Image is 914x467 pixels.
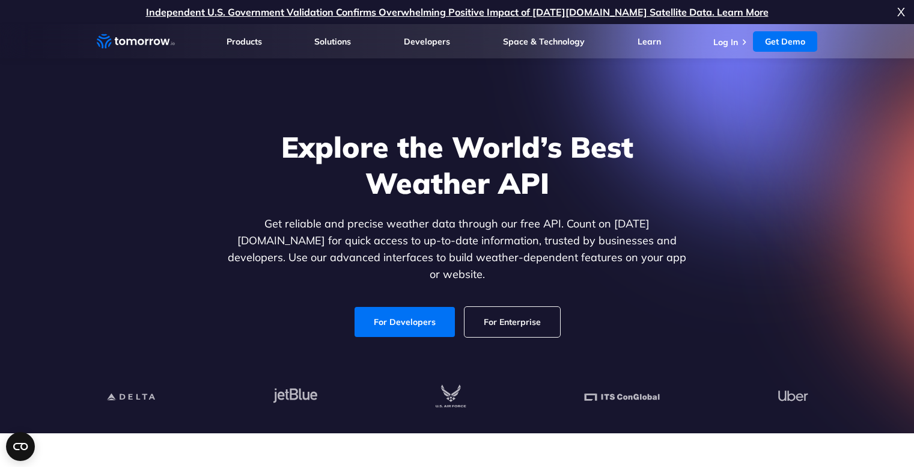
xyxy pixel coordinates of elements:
[713,37,738,48] a: Log In
[753,31,817,52] a: Get Demo
[503,36,585,47] a: Space & Technology
[465,307,560,337] a: For Enterprise
[314,36,351,47] a: Solutions
[355,307,455,337] a: For Developers
[6,432,35,461] button: Open CMP widget
[225,215,689,283] p: Get reliable and precise weather data through our free API. Count on [DATE][DOMAIN_NAME] for quic...
[404,36,450,47] a: Developers
[638,36,661,47] a: Learn
[227,36,262,47] a: Products
[97,32,175,51] a: Home link
[225,129,689,201] h1: Explore the World’s Best Weather API
[146,6,769,18] a: Independent U.S. Government Validation Confirms Overwhelming Positive Impact of [DATE][DOMAIN_NAM...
